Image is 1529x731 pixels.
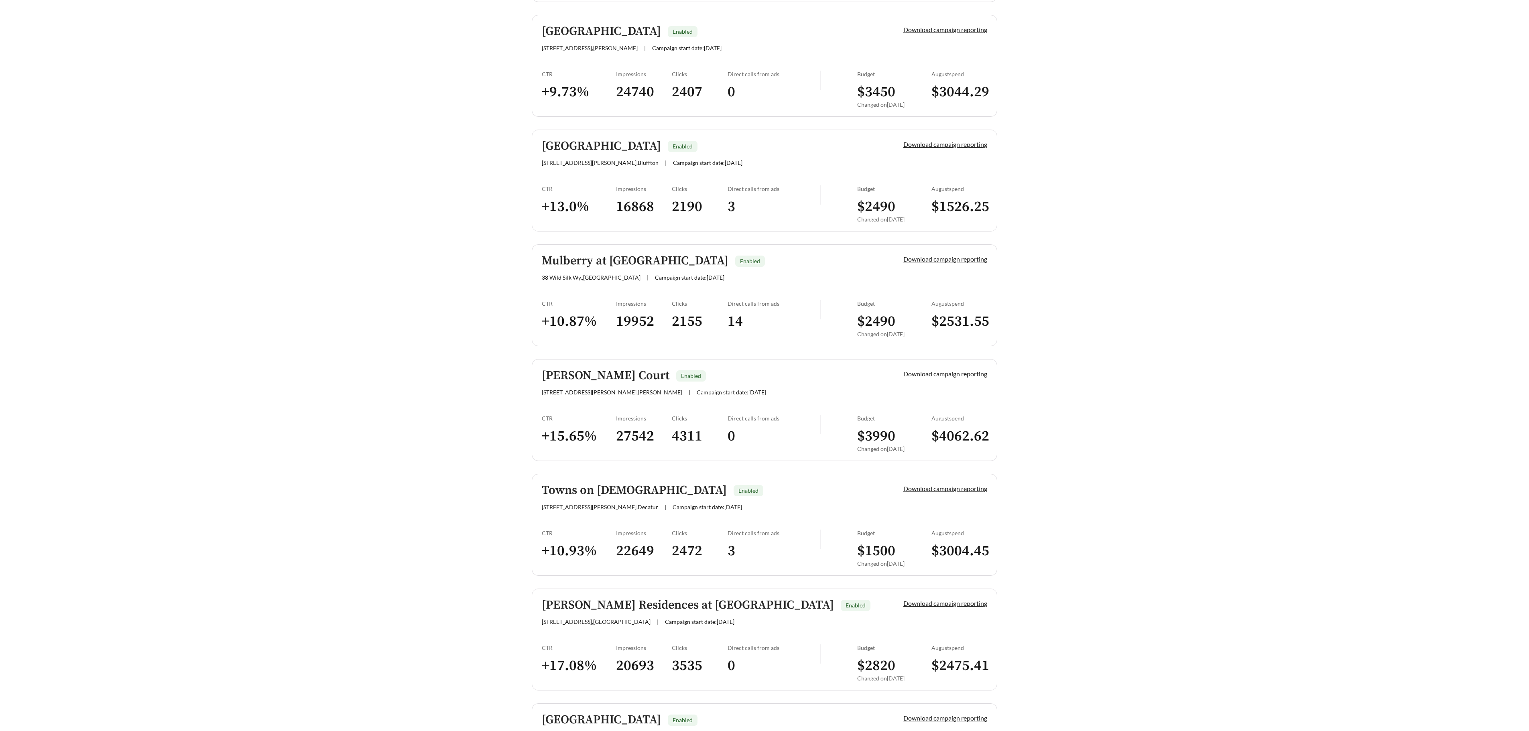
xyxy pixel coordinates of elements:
h3: 3535 [672,657,728,675]
a: Download campaign reporting [903,370,987,378]
div: Impressions [616,415,672,422]
span: | [665,159,667,166]
a: Download campaign reporting [903,140,987,148]
h3: $ 2490 [857,313,931,331]
div: CTR [542,530,616,536]
span: [STREET_ADDRESS][PERSON_NAME] , Decatur [542,504,658,510]
span: Campaign start date: [DATE] [673,504,742,510]
div: CTR [542,415,616,422]
div: Direct calls from ads [728,415,820,422]
h5: Mulberry at [GEOGRAPHIC_DATA] [542,254,728,268]
span: Campaign start date: [DATE] [697,389,766,396]
span: Campaign start date: [DATE] [655,274,724,281]
div: August spend [931,644,987,651]
img: line [820,644,821,664]
h3: $ 1526.25 [931,198,987,216]
h3: 2155 [672,313,728,331]
a: Download campaign reporting [903,599,987,607]
span: | [689,389,690,396]
div: Budget [857,415,931,422]
h5: [GEOGRAPHIC_DATA] [542,713,661,727]
div: Changed on [DATE] [857,331,931,337]
div: Changed on [DATE] [857,216,931,223]
h3: $ 2531.55 [931,313,987,331]
span: Enabled [673,143,693,150]
h3: $ 2490 [857,198,931,216]
div: Clicks [672,415,728,422]
span: Campaign start date: [DATE] [665,618,734,625]
span: Campaign start date: [DATE] [673,159,742,166]
h3: 22649 [616,542,672,560]
h3: 0 [728,83,820,101]
a: Download campaign reporting [903,714,987,722]
span: Enabled [673,28,693,35]
h3: $ 1500 [857,542,931,560]
a: Download campaign reporting [903,26,987,33]
div: Clicks [672,300,728,307]
a: Towns on [DEMOGRAPHIC_DATA]Enabled[STREET_ADDRESS][PERSON_NAME],Decatur|Campaign start date:[DATE... [532,474,997,576]
div: Impressions [616,300,672,307]
div: CTR [542,300,616,307]
div: August spend [931,530,987,536]
h3: $ 3044.29 [931,83,987,101]
span: Enabled [681,372,701,379]
span: Enabled [738,487,758,494]
div: Changed on [DATE] [857,675,931,682]
div: Direct calls from ads [728,185,820,192]
span: Enabled [846,602,866,609]
h5: [GEOGRAPHIC_DATA] [542,140,661,153]
h3: 20693 [616,657,672,675]
h3: 27542 [616,427,672,445]
a: Download campaign reporting [903,485,987,492]
span: | [647,274,649,281]
h3: 3 [728,542,820,560]
a: Mulberry at [GEOGRAPHIC_DATA]Enabled38 Wild Silk Wy.,[GEOGRAPHIC_DATA]|Campaign start date:[DATE]... [532,244,997,346]
h3: $ 2820 [857,657,931,675]
h5: [GEOGRAPHIC_DATA] [542,25,661,38]
span: 38 Wild Silk Wy. , [GEOGRAPHIC_DATA] [542,274,640,281]
div: Impressions [616,185,672,192]
span: Enabled [740,258,760,264]
div: Budget [857,71,931,77]
div: Budget [857,644,931,651]
h3: 4311 [672,427,728,445]
div: Changed on [DATE] [857,101,931,108]
div: Budget [857,530,931,536]
div: Direct calls from ads [728,644,820,651]
div: August spend [931,71,987,77]
div: CTR [542,185,616,192]
span: [STREET_ADDRESS] , [PERSON_NAME] [542,45,638,51]
h3: 0 [728,657,820,675]
div: Budget [857,185,931,192]
div: Clicks [672,644,728,651]
div: Impressions [616,530,672,536]
div: August spend [931,300,987,307]
h3: 2407 [672,83,728,101]
h3: + 9.73 % [542,83,616,101]
div: Budget [857,300,931,307]
a: [GEOGRAPHIC_DATA]Enabled[STREET_ADDRESS],[PERSON_NAME]|Campaign start date:[DATE]Download campaig... [532,15,997,117]
img: line [820,530,821,549]
div: Clicks [672,71,728,77]
img: line [820,415,821,434]
h3: + 10.93 % [542,542,616,560]
div: Impressions [616,71,672,77]
span: [STREET_ADDRESS][PERSON_NAME] , Bluffton [542,159,659,166]
div: Direct calls from ads [728,300,820,307]
a: Download campaign reporting [903,255,987,263]
h5: [PERSON_NAME] Court [542,369,669,382]
h3: 16868 [616,198,672,216]
h3: + 17.08 % [542,657,616,675]
h5: Towns on [DEMOGRAPHIC_DATA] [542,484,727,497]
h3: $ 3004.45 [931,542,987,560]
h3: $ 3990 [857,427,931,445]
span: Enabled [673,717,693,723]
h3: 0 [728,427,820,445]
img: line [820,300,821,319]
div: CTR [542,644,616,651]
span: [STREET_ADDRESS] , [GEOGRAPHIC_DATA] [542,618,651,625]
a: [PERSON_NAME] Residences at [GEOGRAPHIC_DATA]Enabled[STREET_ADDRESS],[GEOGRAPHIC_DATA]|Campaign s... [532,589,997,690]
h3: 24740 [616,83,672,101]
span: | [665,504,666,510]
h3: 2472 [672,542,728,560]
